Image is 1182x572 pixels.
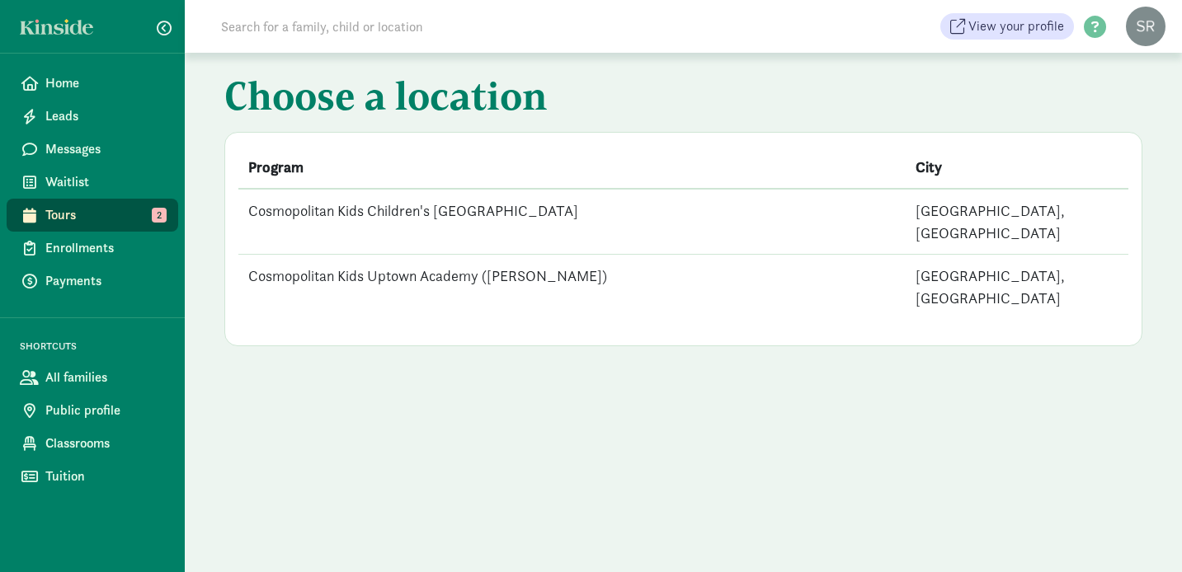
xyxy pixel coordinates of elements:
[1100,493,1182,572] iframe: Chat Widget
[7,100,178,133] a: Leads
[940,13,1074,40] a: View your profile
[7,232,178,265] a: Enrollments
[45,271,165,291] span: Payments
[906,189,1128,255] td: [GEOGRAPHIC_DATA], [GEOGRAPHIC_DATA]
[7,133,178,166] a: Messages
[7,199,178,232] a: Tours 2
[45,434,165,453] span: Classrooms
[7,67,178,100] a: Home
[968,16,1064,36] span: View your profile
[238,255,906,320] td: Cosmopolitan Kids Uptown Academy ([PERSON_NAME])
[45,368,165,387] span: All families
[7,166,178,199] a: Waitlist
[7,460,178,493] a: Tuition
[45,139,165,159] span: Messages
[45,73,165,93] span: Home
[45,467,165,486] span: Tuition
[7,394,178,427] a: Public profile
[211,10,674,43] input: Search for a family, child or location
[906,146,1128,189] th: City
[238,146,906,189] th: Program
[45,205,165,225] span: Tours
[7,427,178,460] a: Classrooms
[238,189,906,255] td: Cosmopolitan Kids Children's [GEOGRAPHIC_DATA]
[7,265,178,298] a: Payments
[152,208,167,223] span: 2
[7,361,178,394] a: All families
[45,172,165,192] span: Waitlist
[45,238,165,258] span: Enrollments
[224,73,1142,125] h1: Choose a location
[45,106,165,126] span: Leads
[906,255,1128,320] td: [GEOGRAPHIC_DATA], [GEOGRAPHIC_DATA]
[45,401,165,420] span: Public profile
